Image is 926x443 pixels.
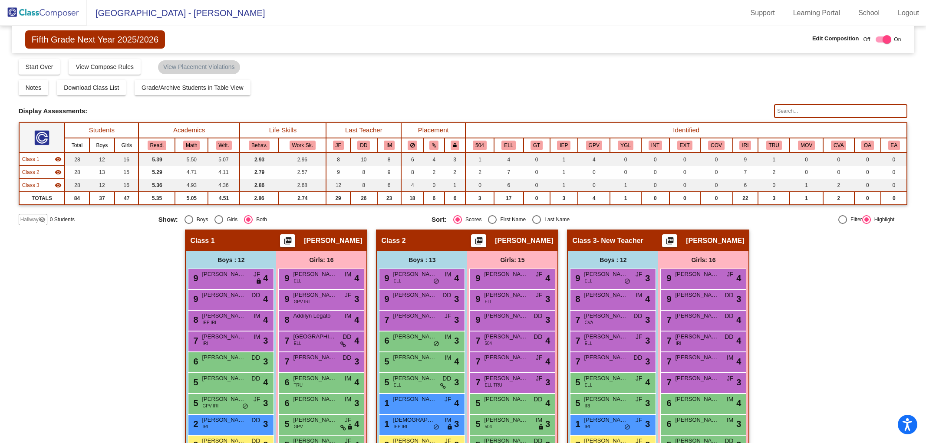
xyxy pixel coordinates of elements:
td: 5.50 [175,153,208,166]
a: Support [744,6,782,20]
td: 5.05 [175,192,208,205]
div: Boys [193,216,208,223]
span: [PERSON_NAME] [393,291,436,299]
span: [PERSON_NAME] [686,236,744,245]
span: Fifth Grade Next Year 2025/2026 [25,30,165,49]
td: 9 [326,166,350,179]
span: [PERSON_NAME] [584,270,627,279]
td: 0 [790,153,823,166]
span: 4 [263,272,268,285]
td: 0 [854,153,881,166]
td: 0 [700,153,733,166]
th: Mov in, partial year [790,138,823,153]
button: Print Students Details [471,234,486,247]
th: Isabella Madonna [377,138,402,153]
th: Not engaged in online learning [700,138,733,153]
button: Grade/Archive Students in Table View [135,80,250,95]
button: EA [888,141,900,150]
td: 3 [758,192,790,205]
span: Off [863,36,870,43]
th: Poor Attendance [758,138,790,153]
span: 9 [473,294,480,304]
span: [PERSON_NAME] [484,270,527,279]
span: [PERSON_NAME] [584,291,627,299]
span: Show: [158,216,178,223]
td: 28 [65,179,89,192]
td: 7 [494,166,524,179]
td: 16 [115,179,138,192]
th: Extrovert [669,138,700,153]
td: 0 [700,166,733,179]
td: 0 [524,179,550,192]
th: Placement [401,123,465,138]
td: 0 [524,166,550,179]
span: Class 3 [22,181,40,189]
span: JF [254,270,260,279]
td: 17 [494,192,524,205]
span: 4 [454,272,459,285]
span: IM [345,312,352,321]
td: 0 [881,192,907,205]
button: TRU [766,141,782,150]
td: 5.36 [138,179,175,192]
span: 9 [664,294,671,304]
div: Boys : 12 [186,251,276,269]
span: Class 3 [572,236,596,245]
button: Print Students Details [662,234,677,247]
span: [PERSON_NAME] [202,291,245,299]
button: IEP [557,141,570,150]
button: Notes [19,80,49,95]
td: 1 [610,192,641,205]
span: 9 [191,294,198,304]
td: 8 [326,153,350,166]
mat-icon: visibility [55,169,62,176]
span: IM [636,291,643,300]
button: Read. [148,141,167,150]
span: 9 [382,294,389,304]
td: 7 [733,166,758,179]
td: 3 [465,192,494,205]
span: On [894,36,901,43]
mat-icon: visibility [55,182,62,189]
td: 4.71 [175,166,208,179]
td: Kara Skutnik - New Teacher [19,179,65,192]
span: Class 1 [22,155,40,163]
td: 2 [823,192,854,205]
span: ELL [393,278,401,284]
th: Academics [138,123,239,138]
button: YGL [618,141,633,150]
td: 9 [377,166,402,179]
button: EXT [677,141,692,150]
td: 0 [524,153,550,166]
a: School [851,6,886,20]
span: DD [442,291,451,300]
span: 3 [736,292,741,305]
td: 0 [641,166,669,179]
th: Jessica Franey [326,138,350,153]
span: Display Assessments: [19,107,88,115]
td: 9 [733,153,758,166]
td: 1 [610,179,641,192]
td: 0 [669,166,700,179]
th: Last Teacher [326,123,401,138]
th: Odd Addresses [854,138,881,153]
th: Good Parent Volunteer [578,138,610,153]
span: 3 [545,292,550,305]
span: JF [345,291,352,300]
td: 0 [823,166,854,179]
div: First Name [497,216,526,223]
span: 4 [263,292,268,305]
td: 0 [641,192,669,205]
span: DD [251,291,260,300]
button: Behav. [249,141,270,150]
button: Work Sk. [290,141,316,150]
td: 5.39 [138,153,175,166]
td: 26 [350,192,377,205]
div: Girls: 15 [467,251,557,269]
td: 47 [115,192,138,205]
span: [PERSON_NAME] [393,270,436,279]
td: 2 [465,166,494,179]
span: JF [536,291,543,300]
span: [PERSON_NAME] [484,291,527,299]
td: 0 [854,179,881,192]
